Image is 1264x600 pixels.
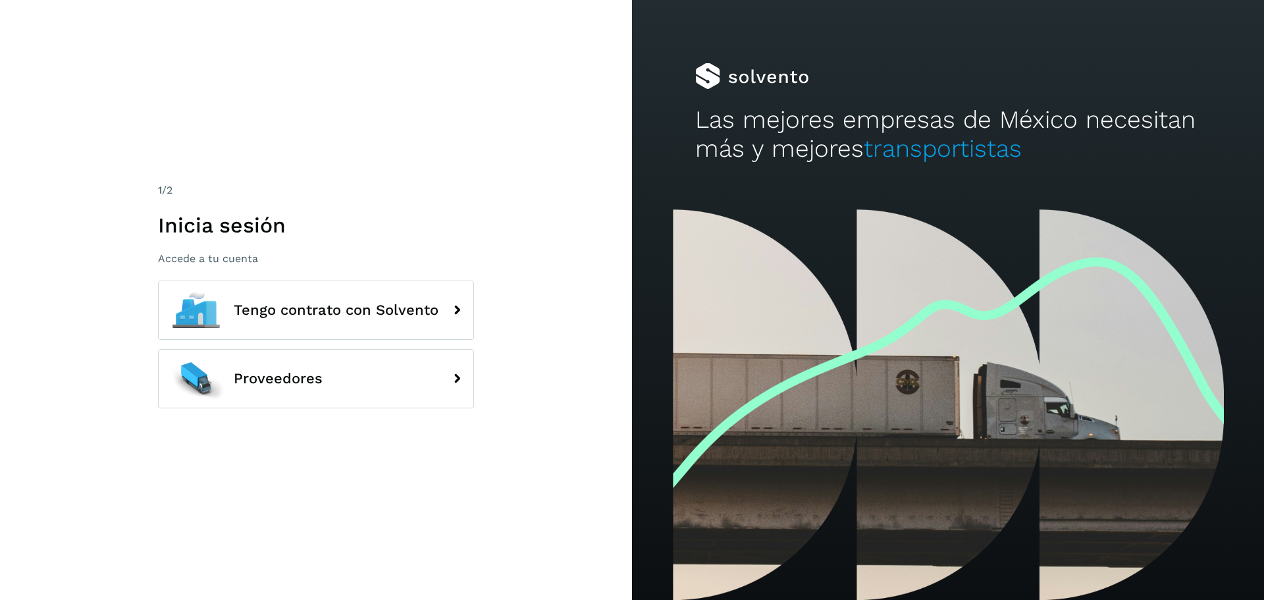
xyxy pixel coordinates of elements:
h1: Inicia sesión [158,213,474,238]
span: 1 [158,184,162,196]
div: /2 [158,182,474,198]
h2: Las mejores empresas de México necesitan más y mejores [695,105,1201,164]
button: Tengo contrato con Solvento [158,281,474,340]
span: Tengo contrato con Solvento [234,302,438,318]
span: Proveedores [234,371,323,387]
button: Proveedores [158,349,474,408]
span: transportistas [864,134,1022,163]
p: Accede a tu cuenta [158,252,474,265]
